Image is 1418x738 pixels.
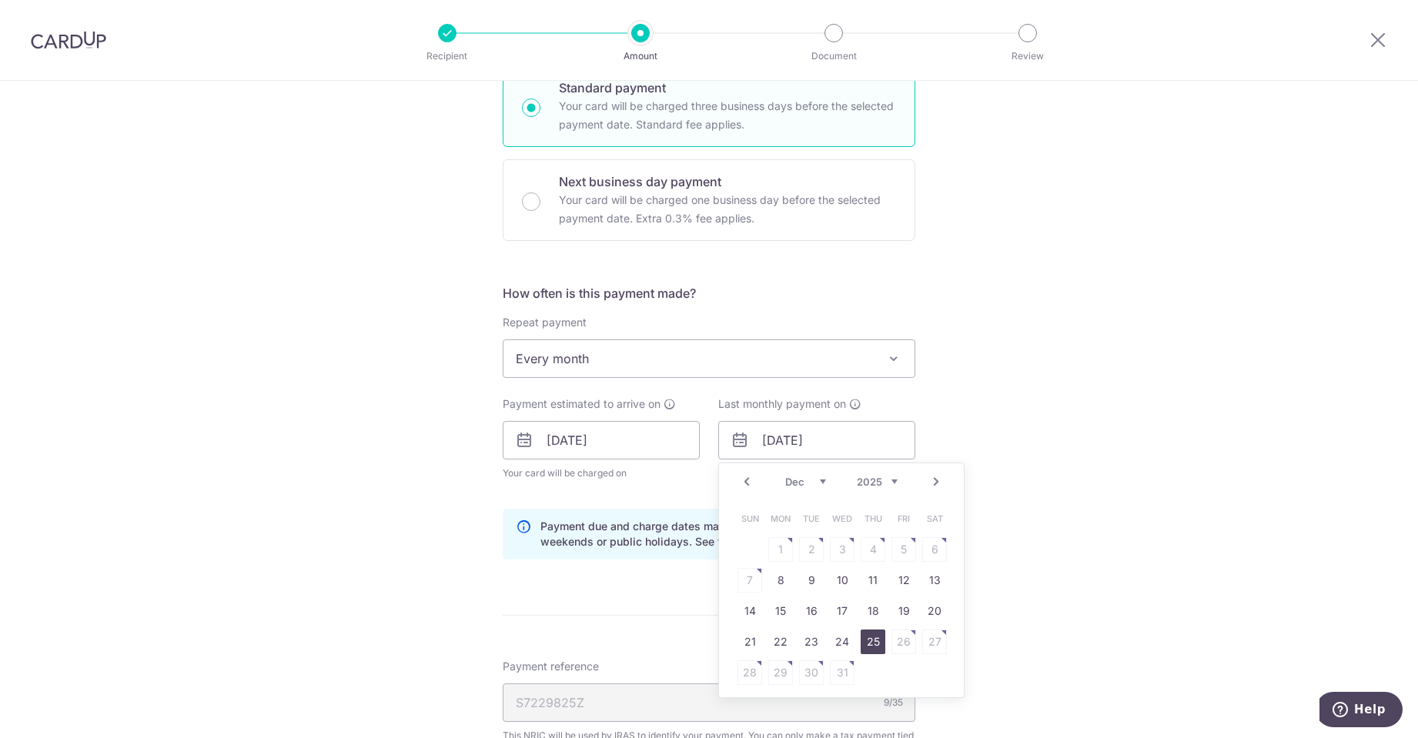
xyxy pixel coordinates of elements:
span: Saturday [922,506,947,531]
span: Tuesday [799,506,824,531]
a: 21 [737,629,762,654]
a: 11 [861,568,885,593]
a: 23 [799,629,824,654]
span: Your card will be charged on [503,466,700,481]
p: Payment due and charge dates may be adjusted if it falls on weekends or public holidays. See fina... [540,519,902,549]
div: 9/35 [884,695,903,710]
label: Repeat payment [503,315,587,330]
a: Next [927,473,945,491]
a: 15 [768,599,793,623]
a: 8 [768,568,793,593]
a: 25 [861,629,885,654]
p: Next business day payment [559,172,896,191]
span: Every month [503,339,915,378]
p: Recipient [390,48,504,64]
input: DD / MM / YYYY [503,421,700,459]
p: Document [777,48,891,64]
a: Prev [737,473,756,491]
a: 12 [891,568,916,593]
span: Every month [503,340,915,377]
span: Sunday [737,506,762,531]
p: Your card will be charged three business days before the selected payment date. Standard fee appl... [559,97,896,134]
img: CardUp [31,31,106,49]
span: Last monthly payment on [718,396,846,412]
span: Payment estimated to arrive on [503,396,661,412]
a: 24 [830,629,854,654]
a: 14 [737,599,762,623]
a: 9 [799,568,824,593]
span: Monday [768,506,793,531]
p: Review [971,48,1085,64]
input: DD / MM / YYYY [718,421,915,459]
a: 17 [830,599,854,623]
p: Standard payment [559,78,896,97]
span: Friday [891,506,916,531]
a: 19 [891,599,916,623]
a: 18 [861,599,885,623]
a: 16 [799,599,824,623]
a: 22 [768,629,793,654]
p: Amount [584,48,697,64]
span: Payment reference [503,659,599,674]
a: 10 [830,568,854,593]
iframe: Opens a widget where you can find more information [1319,692,1403,730]
a: 20 [922,599,947,623]
h5: How often is this payment made? [503,284,915,302]
p: Your card will be charged one business day before the selected payment date. Extra 0.3% fee applies. [559,191,896,228]
a: 13 [922,568,947,593]
span: Thursday [861,506,885,531]
span: Wednesday [830,506,854,531]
